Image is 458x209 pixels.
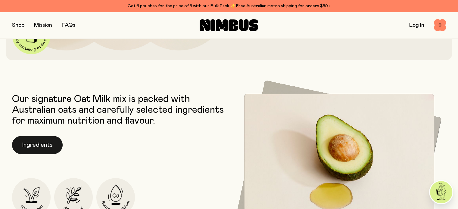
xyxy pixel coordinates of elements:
[12,94,226,126] p: Our signature Oat Milk mix is packed with Australian oats and carefully selected ingredients for ...
[434,19,446,31] button: 0
[34,23,52,28] a: Mission
[409,23,424,28] a: Log In
[12,136,63,154] button: Ingredients
[62,23,75,28] a: FAQs
[430,181,452,203] img: agent
[12,2,446,10] div: Get 6 pouches for the price of 5 with our Bulk Pack ✨ Free Australian metro shipping for orders $59+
